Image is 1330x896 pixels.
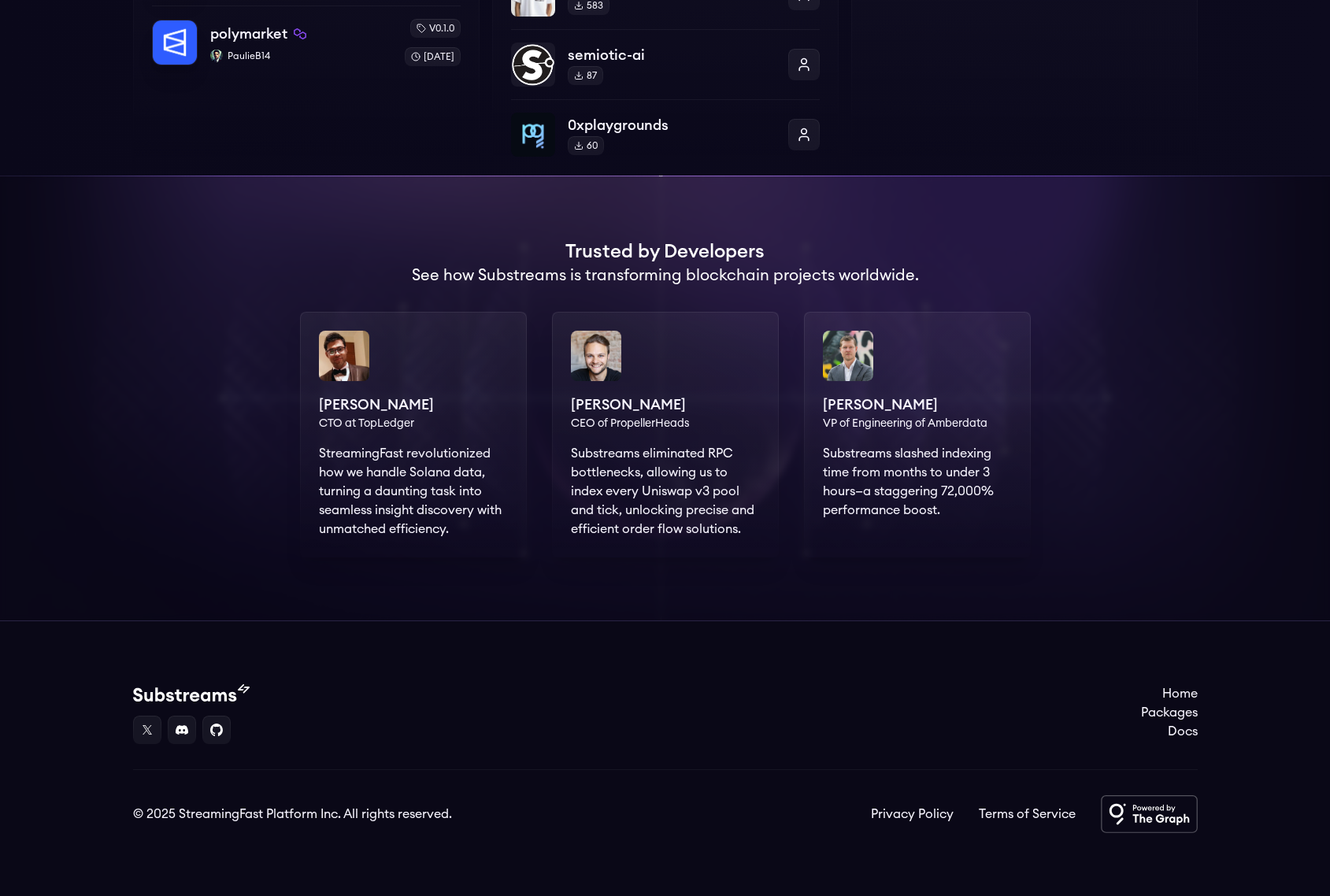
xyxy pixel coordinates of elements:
h1: Trusted by Developers [565,239,765,265]
a: semiotic-aisemiotic-ai87 [511,29,820,99]
a: 0xplaygrounds0xplaygrounds60 [511,99,820,157]
h2: See how Substreams is transforming blockchain projects worldwide. [412,265,919,287]
div: 87 [568,66,603,85]
a: Packages [1141,703,1198,722]
a: Privacy Policy [871,805,954,824]
img: polygon [294,28,306,40]
p: 0xplaygrounds [568,114,776,136]
a: Terms of Service [979,805,1076,824]
p: semiotic-ai [568,44,776,66]
div: © 2025 StreamingFast Platform Inc. All rights reserved. [133,805,452,824]
div: v0.1.0 [410,19,461,38]
a: Home [1141,684,1198,703]
a: polymarketpolymarketpolygonPaulieB14PaulieB14v0.1.0[DATE] [152,6,461,66]
p: PaulieB14 [210,50,392,62]
div: 60 [568,136,604,155]
p: polymarket [210,23,287,45]
img: Substream's logo [133,684,250,703]
img: 0xplaygrounds [511,113,555,157]
img: PaulieB14 [210,50,223,62]
img: polymarket [153,20,197,65]
a: Docs [1141,722,1198,741]
img: Powered by The Graph [1101,795,1198,833]
img: semiotic-ai [511,43,555,87]
div: [DATE] [405,47,461,66]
